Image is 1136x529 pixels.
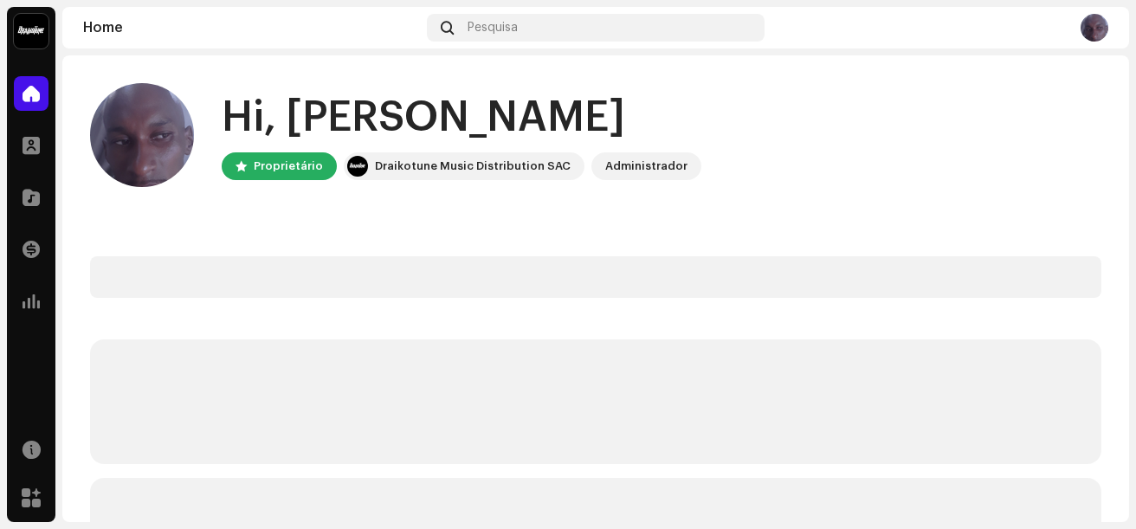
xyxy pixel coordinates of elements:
img: 91d20c97-c360-4191-92d3-8879cdea1268 [90,83,194,187]
div: Administrador [605,156,687,177]
div: Proprietário [254,156,323,177]
img: 10370c6a-d0e2-4592-b8a2-38f444b0ca44 [347,156,368,177]
span: Pesquisa [468,21,518,35]
img: 91d20c97-c360-4191-92d3-8879cdea1268 [1081,14,1108,42]
div: Home [83,21,420,35]
img: 10370c6a-d0e2-4592-b8a2-38f444b0ca44 [14,14,48,48]
div: Hi, [PERSON_NAME] [222,90,701,145]
div: Draikotune Music Distribution SAC [375,156,571,177]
